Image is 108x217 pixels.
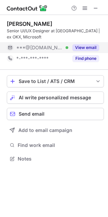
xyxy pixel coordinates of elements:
[19,79,92,84] div: Save to List / ATS / CRM
[7,28,104,40] div: Senior UI/UX Designer at [GEOGRAPHIC_DATA] | ex OKX, Microsoft
[7,140,104,150] button: Find work email
[7,20,52,27] div: [PERSON_NAME]
[18,128,72,133] span: Add to email campaign
[18,142,101,148] span: Find work email
[7,91,104,104] button: AI write personalized message
[7,108,104,120] button: Send email
[7,4,48,12] img: ContactOut v5.3.10
[16,45,63,51] span: ***@[DOMAIN_NAME]
[7,75,104,87] button: save-profile-one-click
[19,111,44,117] span: Send email
[7,124,104,136] button: Add to email campaign
[72,55,99,62] button: Reveal Button
[19,95,91,100] span: AI write personalized message
[7,154,104,164] button: Notes
[72,44,99,51] button: Reveal Button
[18,156,101,162] span: Notes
